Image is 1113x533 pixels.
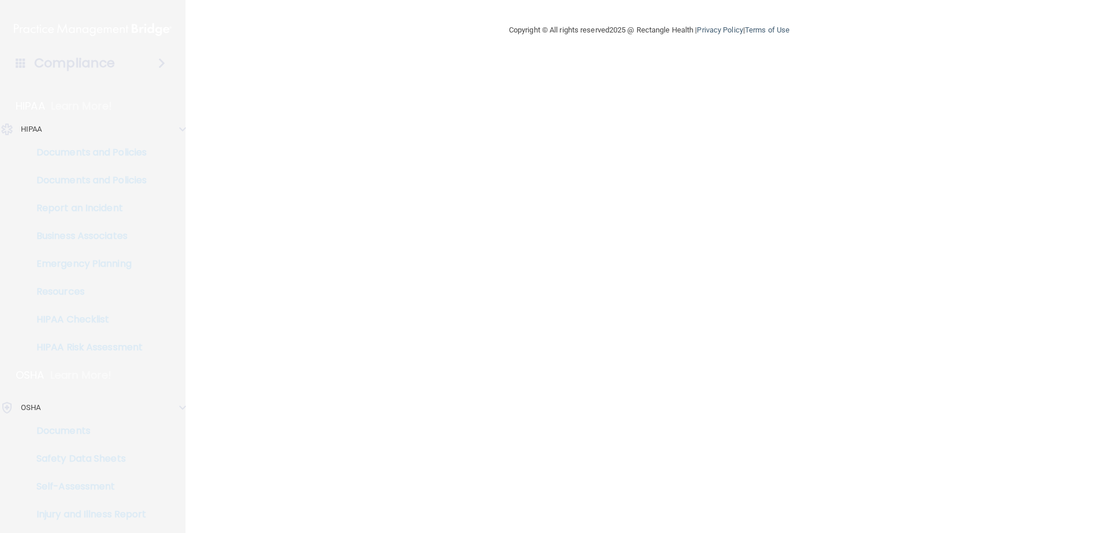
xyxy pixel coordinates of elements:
p: Learn More! [51,99,112,113]
h4: Compliance [34,55,115,71]
p: Self-Assessment [8,481,166,492]
p: Safety Data Sheets [8,453,166,465]
p: Injury and Illness Report [8,509,166,520]
a: Terms of Use [745,26,790,34]
p: Documents and Policies [8,175,166,186]
p: Documents [8,425,166,437]
p: Learn More! [50,368,112,382]
p: Documents and Policies [8,147,166,158]
p: HIPAA [16,99,45,113]
p: Business Associates [8,230,166,242]
p: OSHA [16,368,45,382]
p: HIPAA Risk Assessment [8,342,166,353]
p: HIPAA Checklist [8,314,166,325]
p: OSHA [21,401,41,415]
a: Privacy Policy [697,26,743,34]
p: Emergency Planning [8,258,166,270]
p: Resources [8,286,166,298]
div: Copyright © All rights reserved 2025 @ Rectangle Health | | [438,12,861,49]
p: HIPAA [21,122,42,136]
img: PMB logo [14,18,172,41]
p: Report an Incident [8,202,166,214]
